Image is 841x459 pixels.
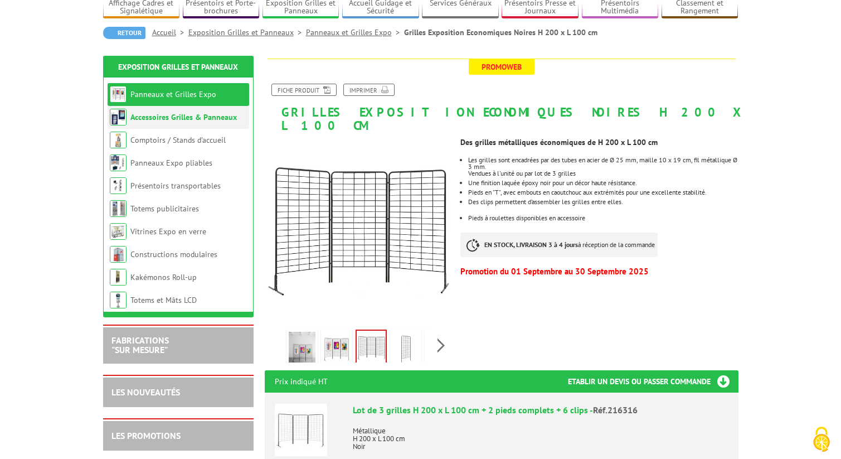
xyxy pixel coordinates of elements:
[130,204,199,214] a: Totems publicitaires
[110,177,127,194] img: Présentoirs transportables
[130,112,237,122] a: Accessoires Grilles & Panneaux
[404,27,597,38] li: Grilles Exposition Economiques Noires H 200 x L 100 cm
[323,332,350,366] img: panneaux_et_grilles_216316.jpg
[357,331,386,365] img: lot_3_grilles_pieds_complets_216316.jpg
[469,59,534,75] span: Promoweb
[468,199,738,205] p: Des clips permettent d’assembler les grilles entre elles.
[130,226,206,236] a: Vitrines Expo en verre
[484,240,578,249] strong: EN STOCK, LIVRAISON 3 à 4 jours
[130,272,197,282] a: Kakémonos Roll-up
[110,109,127,125] img: Accessoires Grilles & Panneaux
[110,200,127,217] img: Totems publicitaires
[802,421,841,459] button: Cookies (fenêtre modale)
[111,386,180,398] a: LES NOUVEAUTÉS
[289,332,315,366] img: grilles_exposition_economiques_216316_216306_216016_216116.jpg
[130,249,217,259] a: Constructions modulaires
[110,269,127,286] img: Kakémonos Roll-up
[118,62,238,72] a: Exposition Grilles et Panneaux
[460,233,658,257] p: à réception de la commande
[568,370,738,393] h3: Etablir un devis ou passer commande
[468,170,738,177] p: Vendues à l'unité ou par lot de 3 grilles
[808,426,835,453] img: Cookies (fenêtre modale)
[275,370,328,393] p: Prix indiqué HT
[460,268,738,275] p: Promotion du 01 Septembre au 30 Septembre 2025
[353,419,728,451] p: Métallique H 200 x L 100 cm Noir
[103,27,145,39] a: Retour
[468,180,738,186] li: Une finition laquée époxy noir pour un décor haute résistance.
[436,336,446,355] span: Next
[460,137,658,147] strong: Des grilles métalliques économiques de H 200 x L 100 cm
[353,404,728,417] div: Lot de 3 grilles H 200 x L 100 cm + 2 pieds complets + 6 clips -
[110,86,127,103] img: Panneaux et Grilles Expo
[130,158,212,168] a: Panneaux Expo pliables
[152,27,188,37] a: Accueil
[110,292,127,308] img: Totems et Mâts LCD
[111,430,181,441] a: LES PROMOTIONS
[130,181,221,191] a: Présentoirs transportables
[468,157,738,170] p: Les grilles sont encadrées par des tubes en acier de Ø 25 mm, maille 10 x 19 cm, fil métallique Ø...
[427,332,454,366] img: grilles_exposition_economiques_noires_200x100cm_216316_5.jpg
[468,189,738,196] li: Pieds en "T", avec embouts en caoutchouc aux extrémités pour une excellente stabilité.
[111,335,169,356] a: FABRICATIONS"Sur Mesure"
[392,332,419,366] img: grilles_exposition_economiques_noires_200x100cm_216316_4.jpg
[343,84,395,96] a: Imprimer
[188,27,306,37] a: Exposition Grilles et Panneaux
[130,89,216,99] a: Panneaux et Grilles Expo
[130,295,197,305] a: Totems et Mâts LCD
[110,246,127,263] img: Constructions modulaires
[468,215,738,221] li: Pieds à roulettes disponibles en accessoire
[271,84,337,96] a: Fiche produit
[593,404,638,415] span: Réf.216316
[275,404,327,456] img: Lot de 3 grilles H 200 x L 100 cm + 2 pieds complets + 6 clips
[265,138,453,326] img: lot_3_grilles_pieds_complets_216316.jpg
[110,132,127,148] img: Comptoirs / Stands d'accueil
[110,154,127,171] img: Panneaux Expo pliables
[110,223,127,240] img: Vitrines Expo en verre
[130,135,226,145] a: Comptoirs / Stands d'accueil
[306,27,404,37] a: Panneaux et Grilles Expo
